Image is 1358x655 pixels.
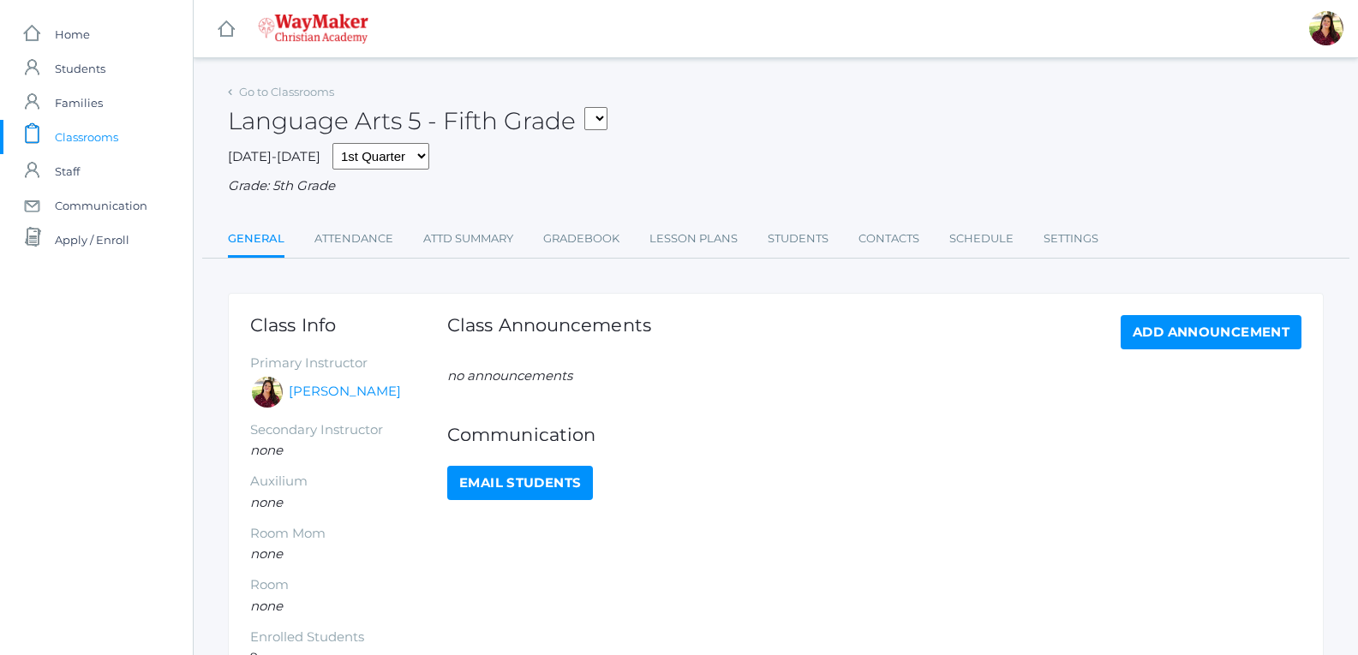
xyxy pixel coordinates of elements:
[250,578,447,592] h5: Room
[250,375,284,409] div: Elizabeth Benzinger
[447,425,1301,444] h1: Communication
[447,367,572,384] em: no announcements
[258,14,368,44] img: 4_waymaker-logo-stack-white.png
[55,51,105,86] span: Students
[228,222,284,259] a: General
[250,545,283,562] em: none
[250,315,447,335] h1: Class Info
[250,474,447,489] h5: Auxilium
[250,442,283,458] em: none
[55,86,103,120] span: Families
[55,223,129,257] span: Apply / Enroll
[250,494,283,510] em: none
[239,85,334,98] a: Go to Classrooms
[1044,222,1098,256] a: Settings
[250,527,447,541] h5: Room Mom
[543,222,619,256] a: Gradebook
[228,176,1324,196] div: Grade: 5th Grade
[447,315,651,345] h1: Class Announcements
[55,188,147,223] span: Communication
[447,466,593,500] a: Email Students
[228,148,320,164] span: [DATE]-[DATE]
[250,630,447,645] h5: Enrolled Students
[250,423,447,438] h5: Secondary Instructor
[858,222,919,256] a: Contacts
[949,222,1014,256] a: Schedule
[314,222,393,256] a: Attendance
[250,598,283,614] em: none
[250,356,447,371] h5: Primary Instructor
[55,17,90,51] span: Home
[55,154,80,188] span: Staff
[423,222,513,256] a: Attd Summary
[228,108,607,134] h2: Language Arts 5 - Fifth Grade
[1121,315,1301,349] a: Add Announcement
[289,382,401,402] a: [PERSON_NAME]
[1309,11,1343,45] div: Elizabeth Benzinger
[649,222,738,256] a: Lesson Plans
[768,222,829,256] a: Students
[55,120,118,154] span: Classrooms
